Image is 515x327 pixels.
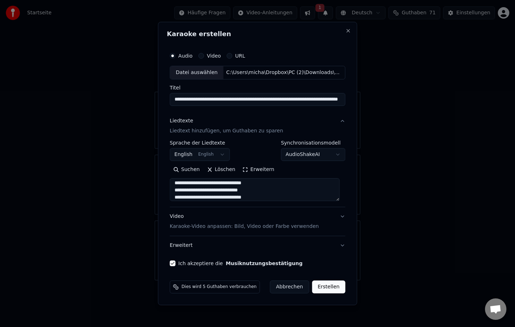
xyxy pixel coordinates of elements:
[182,284,257,290] span: Dies wird 5 Guthaben verbrauchen
[312,280,345,293] button: Erstellen
[270,280,309,293] button: Abbrechen
[170,85,345,90] label: Titel
[207,53,221,58] label: Video
[170,112,345,140] button: LiedtexteLiedtext hinzufügen, um Guthaben zu sparen
[281,140,345,145] label: Synchronisationsmodell
[170,140,230,145] label: Sprache der Liedtexte
[170,164,203,175] button: Suchen
[170,127,283,135] p: Liedtext hinzufügen, um Guthaben zu sparen
[170,66,224,79] div: Datei auswählen
[178,53,193,58] label: Audio
[203,164,239,175] button: Löschen
[223,69,345,76] div: C:\Users\micha\Dropbox\PC (2)\Downloads\Gangsta_s-Paradise-GOES-HEAVY_-__officialcoolio-METAL-Cov...
[170,223,319,230] p: Karaoke-Video anpassen: Bild, Video oder Farbe verwenden
[226,261,303,266] button: Ich akzeptiere die
[170,140,345,207] div: LiedtexteLiedtext hinzufügen, um Guthaben zu sparen
[170,213,319,230] div: Video
[170,236,345,255] button: Erweitert
[167,31,348,37] h2: Karaoke erstellen
[170,117,193,125] div: Liedtexte
[178,261,303,266] label: Ich akzeptiere die
[170,207,345,236] button: VideoKaraoke-Video anpassen: Bild, Video oder Farbe verwenden
[235,53,245,58] label: URL
[239,164,278,175] button: Erweitern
